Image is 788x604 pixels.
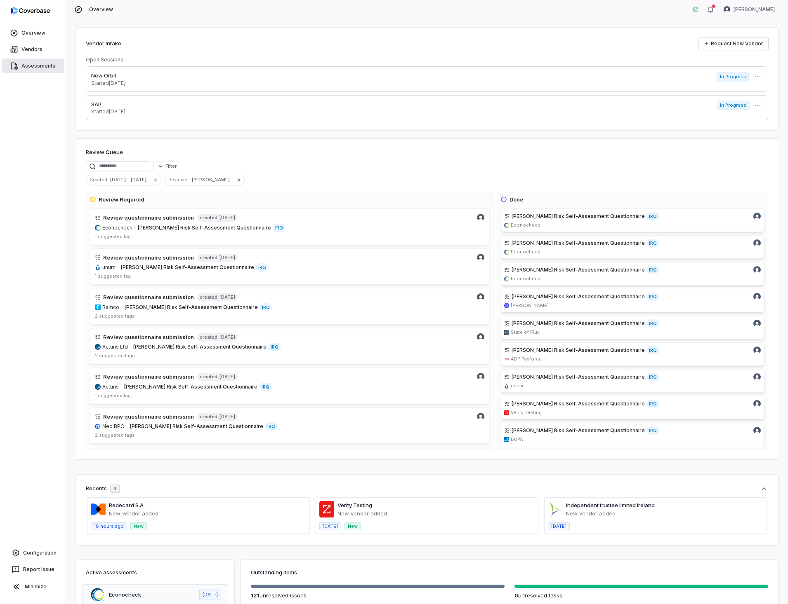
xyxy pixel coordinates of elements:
[251,591,505,599] p: unresolved issue s
[11,7,50,15] img: logo-D7KZi-bG.svg
[500,208,764,232] a: [PERSON_NAME] Risk Self-Assessment QuestionnaireIRQVerity Billson avatareconocheck.comEconocheck
[3,562,62,577] button: Report Issue
[165,163,177,169] span: Filter
[103,293,194,302] h4: Review questionnaire submission
[646,212,659,220] span: IRQ
[90,328,490,365] a: Verity Billson avatarReview questionnaire submissioncreated[DATE]acturis.comActuris Ltd·[PERSON_N...
[113,486,116,492] span: 3
[90,288,490,325] a: Verity Billson avatarReview questionnaire submissioncreated[DATE]ramco.comRamco·[PERSON_NAME] Ris...
[86,176,110,183] span: Created :
[90,248,490,285] a: Verity Billson avatarReview questionnaire submissioncreated[DATE]unum.comunum·[PERSON_NAME] Risk ...
[265,422,278,431] span: IRQ
[251,592,260,599] span: 121
[500,423,764,446] a: [PERSON_NAME] Risk Self-Assessment QuestionnaireIRQVerity Billson avatarbupa.comBUPA
[753,427,761,434] img: Verity Billson avatar
[256,263,269,272] span: IRQ
[646,239,659,247] span: IRQ
[646,400,659,408] span: IRQ
[86,485,768,493] button: Recents3
[103,254,194,262] h4: Review questionnaire submission
[91,80,125,87] p: Started [DATE]
[753,266,761,274] img: Verity Billson avatar
[512,347,645,354] span: [PERSON_NAME] Risk Self-Assessment Questionnaire
[753,320,761,327] img: Verity Billson avatar
[102,225,132,231] span: Econocheck
[95,234,131,239] span: 1 suggested tag
[477,333,484,341] img: Verity Billson avatar
[477,413,484,420] img: Verity Billson avatar
[698,37,768,50] a: Request New Vendor
[514,592,518,599] span: 0
[260,303,272,311] span: IRQ
[200,215,217,221] span: created
[102,344,128,350] span: Acturis Ltd
[86,40,121,48] h2: Vendor Intake
[512,374,645,380] span: [PERSON_NAME] Risk Self-Assessment Questionnaire
[717,101,750,110] span: In Progress
[86,95,768,121] a: SAPStarted[DATE]In Progress
[219,414,235,420] span: [DATE]
[90,368,490,404] a: Verity Billson avatarReview questionnaire submissioncreated[DATE]acturis.comActuris·[PERSON_NAME]...
[500,316,764,339] a: [PERSON_NAME] Risk Self-Assessment QuestionnaireIRQVerity Billson avatarstateofflux.co.ukState of...
[511,249,540,255] span: Econocheck
[89,6,113,13] span: Overview
[125,304,258,311] span: [PERSON_NAME] Risk Self-Assessment Questionnaire
[511,436,523,442] span: BUPA
[734,6,775,13] span: [PERSON_NAME]
[2,26,64,40] a: Overview
[646,426,659,435] span: IRQ
[200,255,217,261] span: created
[109,502,145,508] a: Redecard S.A.
[477,293,484,301] img: Verity Billson avatar
[165,176,192,183] span: Reviewer :
[219,215,235,221] span: [DATE]
[99,196,144,204] h3: Review Required
[95,393,131,398] span: 1 suggested tag
[512,320,645,327] span: [PERSON_NAME] Risk Self-Assessment Questionnaire
[219,294,235,300] span: [DATE]
[102,423,125,430] span: Neo BPO
[109,591,141,598] a: Econocheck
[646,319,659,328] span: IRQ
[120,384,122,390] span: ·
[102,304,119,311] span: Ramco
[219,374,235,380] span: [DATE]
[646,293,659,301] span: IRQ
[477,214,484,221] img: Verity Billson avatar
[512,400,645,407] span: [PERSON_NAME] Risk Self-Assessment Questionnaire
[724,6,730,13] img: Verity Billson avatar
[86,148,123,157] h1: Review Queue
[95,273,131,279] span: 1 suggested tag
[121,304,122,311] span: ·
[219,255,235,261] span: [DATE]
[646,266,659,274] span: IRQ
[95,432,135,438] span: 2 suggested tags
[512,213,645,220] span: [PERSON_NAME] Risk Self-Assessment Questionnaire
[512,293,645,300] span: [PERSON_NAME] Risk Self-Assessment Questionnaire
[86,66,768,92] a: New OrbitStarted[DATE]In Progress
[134,225,135,231] span: ·
[130,423,263,430] span: [PERSON_NAME] Risk Self-Assessment Questionnaire
[86,568,224,576] h3: Active assessments
[512,240,645,246] span: [PERSON_NAME] Risk Self-Assessment Questionnaire
[133,344,267,350] span: [PERSON_NAME] Risk Self-Assessment Questionnaire
[753,239,761,247] img: Verity Billson avatar
[95,353,135,358] span: 2 suggested tags
[103,333,194,342] h4: Review questionnaire submission
[110,176,150,183] span: [DATE] - [DATE]
[130,344,131,350] span: ·
[337,502,372,508] a: Verity Testing
[138,225,271,231] span: [PERSON_NAME] Risk Self-Assessment Questionnaire
[103,373,194,381] h4: Review questionnaire submission
[646,373,659,381] span: IRQ
[102,384,119,390] span: Acturis
[219,334,235,340] span: [DATE]
[90,208,490,245] a: Verity Billson avatarReview questionnaire submissioncreated[DATE]econocheck.comEconocheck·[PERSON...
[719,3,780,16] button: Verity Billson avatar[PERSON_NAME]
[500,289,764,312] a: [PERSON_NAME] Risk Self-Assessment QuestionnaireIRQVerity Billson avatarsykes.com[PERSON_NAME]
[91,108,125,115] p: Started [DATE]
[117,264,118,271] span: ·
[566,502,655,508] a: independent trustee limited ireland
[500,396,764,419] a: [PERSON_NAME] Risk Self-Assessment QuestionnaireIRQVerity Billson avatarzoominfo.com/c/verity-ser...
[511,356,542,362] span: ADP Payforce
